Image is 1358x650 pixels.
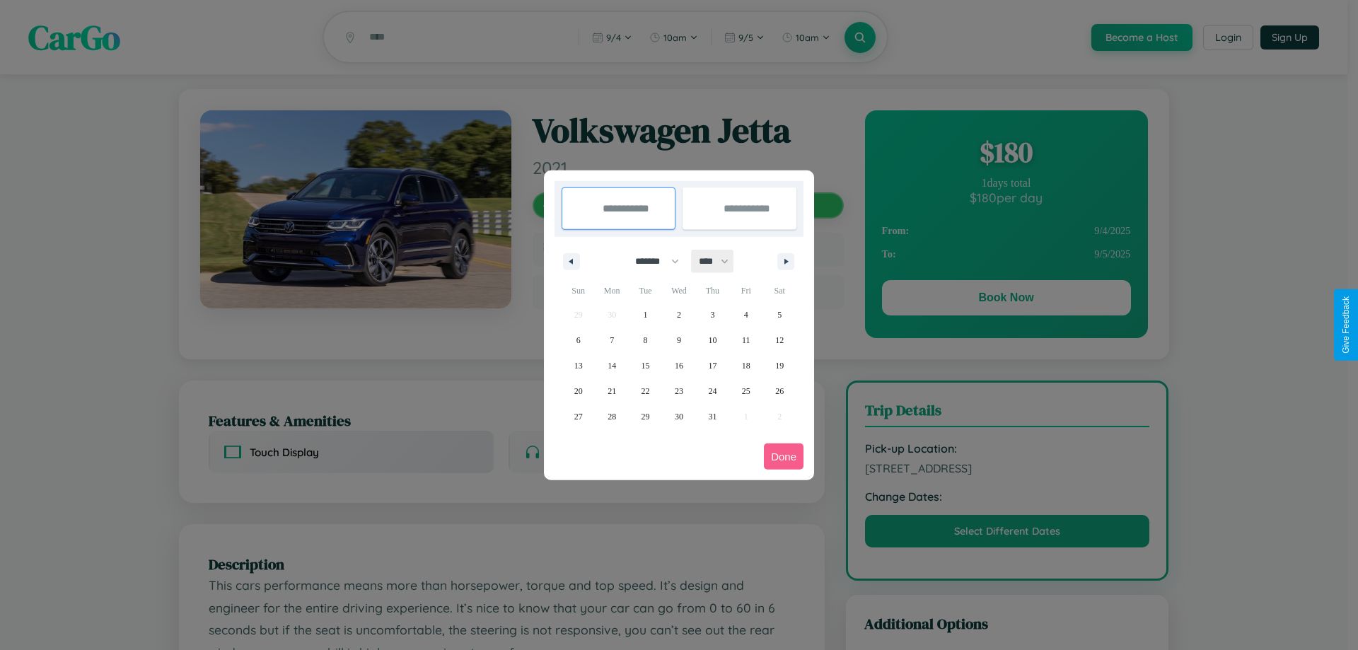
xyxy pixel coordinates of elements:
button: 16 [662,353,695,378]
button: 5 [763,302,796,327]
button: 14 [595,353,628,378]
span: 17 [708,353,716,378]
span: 28 [608,404,616,429]
button: 10 [696,327,729,353]
button: 12 [763,327,796,353]
span: 31 [708,404,716,429]
span: Tue [629,279,662,302]
button: 4 [729,302,762,327]
span: 8 [644,327,648,353]
button: 18 [729,353,762,378]
button: 7 [595,327,628,353]
span: 26 [775,378,784,404]
button: 29 [629,404,662,429]
span: 2 [677,302,681,327]
div: Give Feedback [1341,296,1351,354]
span: 27 [574,404,583,429]
span: Thu [696,279,729,302]
button: 24 [696,378,729,404]
button: 28 [595,404,628,429]
span: 4 [744,302,748,327]
button: 31 [696,404,729,429]
span: 7 [610,327,614,353]
span: 12 [775,327,784,353]
span: 10 [708,327,716,353]
span: Sat [763,279,796,302]
button: 1 [629,302,662,327]
span: Sun [562,279,595,302]
span: Wed [662,279,695,302]
span: 24 [708,378,716,404]
button: 6 [562,327,595,353]
span: 13 [574,353,583,378]
button: 23 [662,378,695,404]
button: 13 [562,353,595,378]
span: 21 [608,378,616,404]
button: 8 [629,327,662,353]
span: 18 [742,353,750,378]
span: 5 [777,302,782,327]
span: 3 [710,302,714,327]
button: 2 [662,302,695,327]
span: 23 [675,378,683,404]
button: 27 [562,404,595,429]
button: 11 [729,327,762,353]
button: 15 [629,353,662,378]
button: 20 [562,378,595,404]
span: Mon [595,279,628,302]
span: 19 [775,353,784,378]
button: 17 [696,353,729,378]
button: 22 [629,378,662,404]
span: 22 [642,378,650,404]
span: 16 [675,353,683,378]
span: Fri [729,279,762,302]
span: 15 [642,353,650,378]
span: 6 [576,327,581,353]
span: 14 [608,353,616,378]
button: 25 [729,378,762,404]
span: 30 [675,404,683,429]
button: Done [764,443,803,470]
span: 29 [642,404,650,429]
span: 25 [742,378,750,404]
span: 1 [644,302,648,327]
span: 20 [574,378,583,404]
button: 30 [662,404,695,429]
button: 26 [763,378,796,404]
button: 21 [595,378,628,404]
span: 11 [742,327,750,353]
button: 3 [696,302,729,327]
button: 9 [662,327,695,353]
span: 9 [677,327,681,353]
button: 19 [763,353,796,378]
